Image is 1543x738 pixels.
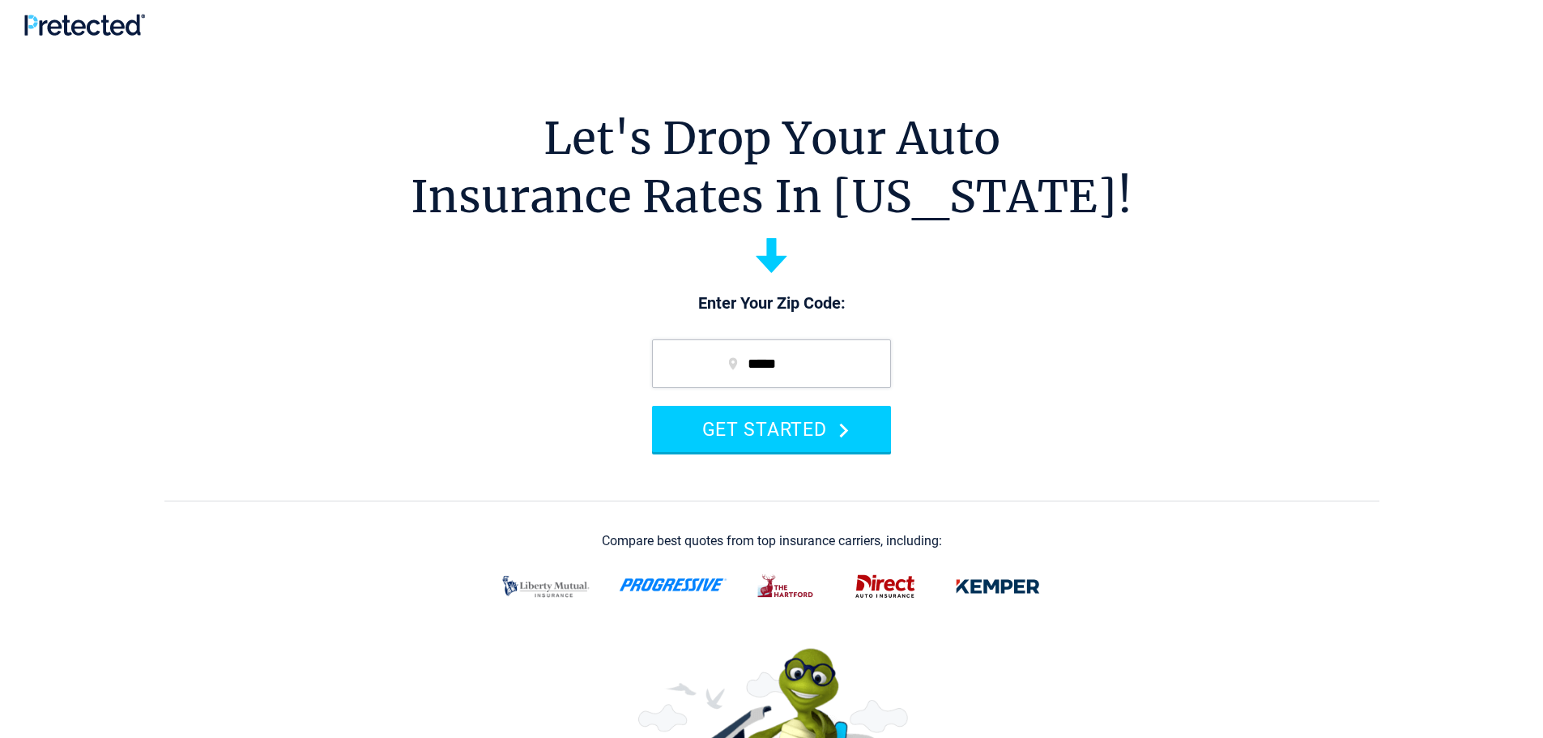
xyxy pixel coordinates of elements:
img: progressive [619,578,727,591]
button: GET STARTED [652,406,891,452]
div: Compare best quotes from top insurance carriers, including: [602,534,942,548]
p: Enter Your Zip Code: [636,292,907,315]
img: thehartford [747,565,826,608]
img: direct [846,565,925,608]
img: kemper [944,565,1051,608]
input: zip code [652,339,891,388]
h1: Let's Drop Your Auto Insurance Rates In [US_STATE]! [411,109,1132,226]
img: liberty [492,565,599,608]
img: Pretected Logo [24,14,145,36]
